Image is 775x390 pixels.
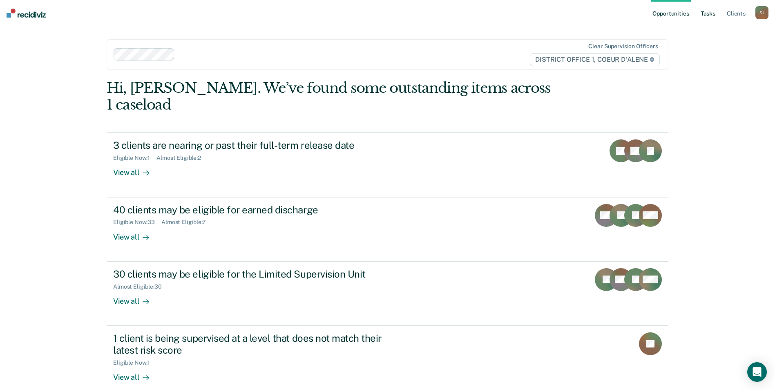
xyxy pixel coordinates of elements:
[113,204,400,216] div: 40 clients may be eligible for earned discharge
[107,132,668,197] a: 3 clients are nearing or past their full-term release dateEligible Now:1Almost Eligible:2View all
[530,53,660,66] span: DISTRICT OFFICE 1, COEUR D'ALENE
[113,139,400,151] div: 3 clients are nearing or past their full-term release date
[107,80,556,113] div: Hi, [PERSON_NAME]. We’ve found some outstanding items across 1 caseload
[113,332,400,356] div: 1 client is being supervised at a level that does not match their latest risk score
[113,359,156,366] div: Eligible Now : 1
[161,219,212,226] div: Almost Eligible : 7
[113,161,159,177] div: View all
[113,219,161,226] div: Eligible Now : 33
[113,226,159,242] div: View all
[107,262,668,326] a: 30 clients may be eligible for the Limited Supervision UnitAlmost Eligible:30View all
[755,6,768,19] button: SJ
[113,155,156,161] div: Eligible Now : 1
[113,268,400,280] div: 30 clients may be eligible for the Limited Supervision Unit
[113,366,159,382] div: View all
[156,155,208,161] div: Almost Eligible : 2
[107,197,668,262] a: 40 clients may be eligible for earned dischargeEligible Now:33Almost Eligible:7View all
[755,6,768,19] div: S J
[113,290,159,306] div: View all
[588,43,658,50] div: Clear supervision officers
[113,283,168,290] div: Almost Eligible : 30
[747,362,767,382] div: Open Intercom Messenger
[7,9,46,18] img: Recidiviz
